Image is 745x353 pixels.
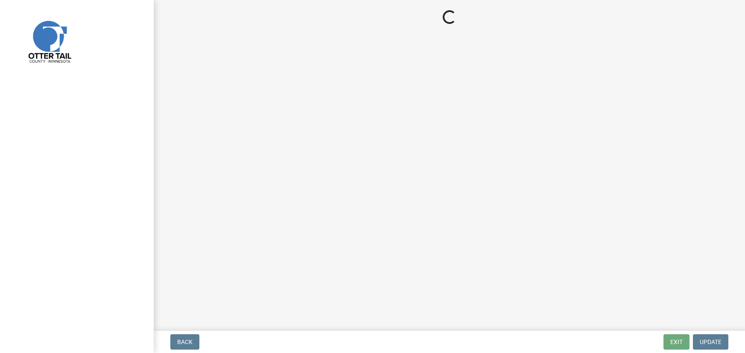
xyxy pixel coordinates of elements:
img: Otter Tail County, Minnesota [17,9,81,73]
button: Update [693,334,728,350]
button: Exit [663,334,689,350]
span: Update [700,339,722,345]
button: Back [170,334,199,350]
span: Back [177,339,193,345]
